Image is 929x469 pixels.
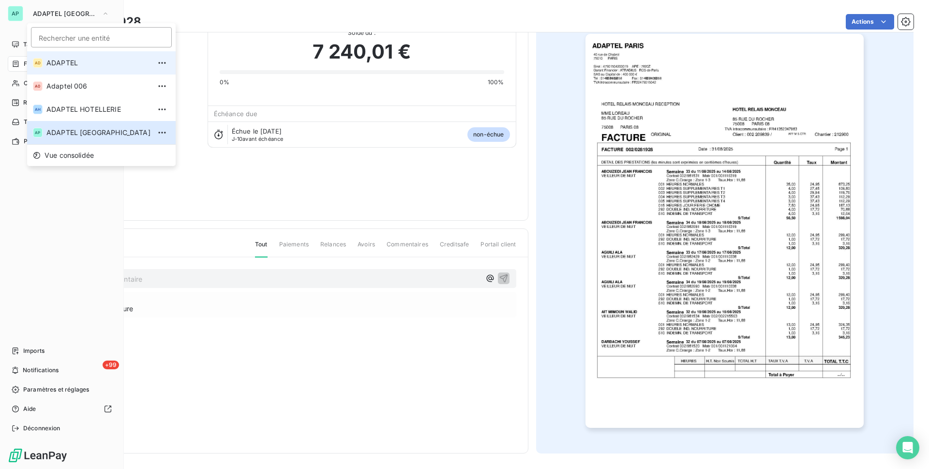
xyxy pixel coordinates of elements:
span: Tout [255,240,268,257]
div: AD [33,58,43,68]
div: AP [8,6,23,21]
img: Logo LeanPay [8,448,68,463]
span: Aide [23,405,36,413]
span: 100% [488,78,504,87]
span: 7 240,01 € [313,37,411,66]
span: Solde dû : [220,29,504,37]
span: Échue le [DATE] [232,127,282,135]
span: Creditsafe [440,240,469,257]
span: non-échue [467,127,509,142]
span: Échéance due [214,110,258,118]
span: +99 [103,361,119,369]
span: J-10 [232,136,243,142]
a: Aide [8,401,116,417]
input: placeholder [31,27,172,47]
span: 0% [220,78,229,87]
span: Relances [320,240,346,257]
span: ADAPTEL [GEOGRAPHIC_DATA] [33,10,98,17]
span: Avoirs [358,240,375,257]
span: Notifications [23,366,59,375]
img: invoice_thumbnail [585,34,864,428]
span: ADAPTEL HOTELLERIE [46,105,150,114]
div: AH [33,105,43,114]
button: Actions [846,14,894,30]
span: Clients [24,79,43,88]
span: ADAPTEL [GEOGRAPHIC_DATA] [46,128,150,137]
span: Commentaires [387,240,428,257]
span: Déconnexion [23,424,60,433]
span: Imports [23,347,45,355]
span: Factures [24,60,48,68]
span: Paramètres et réglages [23,385,89,394]
span: Tableau de bord [23,40,68,49]
span: ADAPTEL [46,58,150,68]
span: Paiements [279,240,309,257]
span: Paiements [24,137,53,146]
span: Vue consolidée [45,151,94,160]
span: Relances [23,98,49,107]
span: avant échéance [232,136,284,142]
div: Open Intercom Messenger [896,436,919,459]
span: Tâches [24,118,44,126]
span: Adaptel 006 [46,81,150,91]
span: Portail client [480,240,516,257]
div: A0 [33,81,43,91]
div: AP [33,128,43,137]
